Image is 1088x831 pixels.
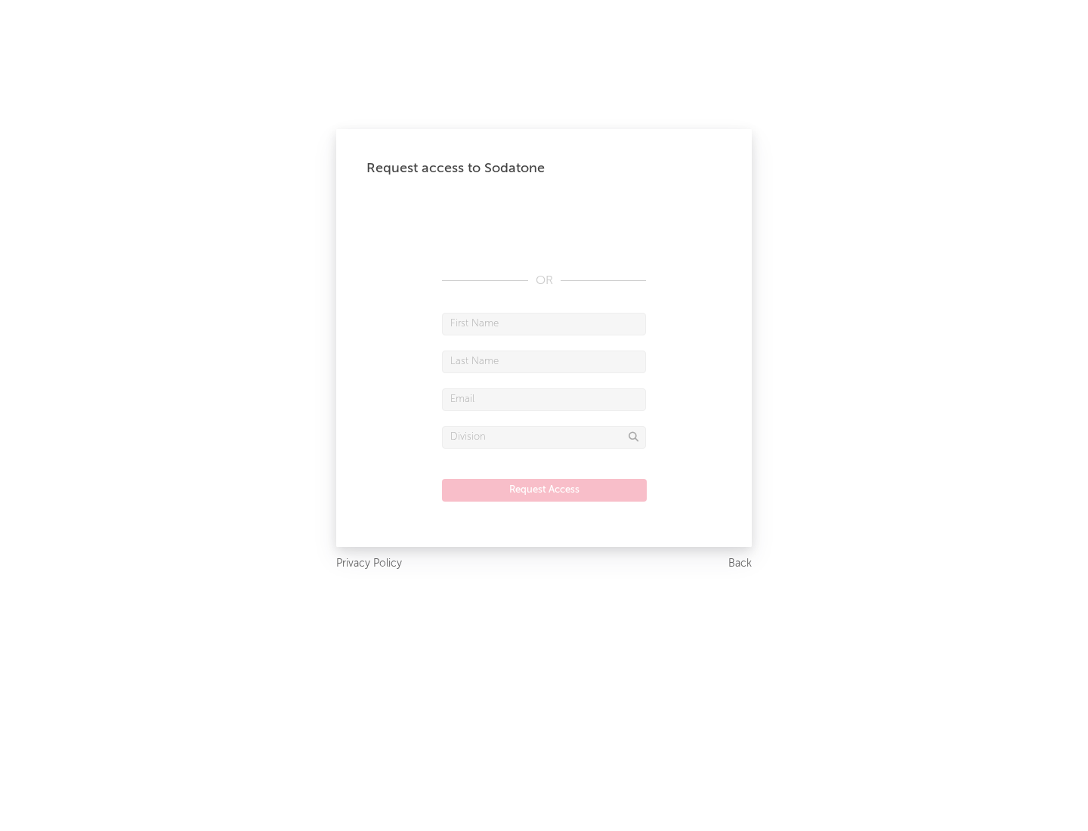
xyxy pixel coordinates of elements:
button: Request Access [442,479,647,502]
a: Privacy Policy [336,555,402,573]
input: Last Name [442,351,646,373]
input: Email [442,388,646,411]
div: OR [442,272,646,290]
input: Division [442,426,646,449]
a: Back [728,555,752,573]
div: Request access to Sodatone [366,159,722,178]
input: First Name [442,313,646,335]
